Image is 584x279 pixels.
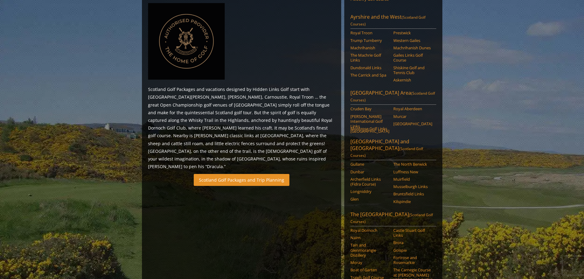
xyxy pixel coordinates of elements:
a: Gullane [350,162,389,167]
a: Tain and Glenmorangie Distillery [350,243,389,258]
a: Shiskine Golf and Tennis Club [393,65,432,75]
a: Luffness New [393,169,432,174]
a: The North Berwick [393,162,432,167]
a: Royal Dornoch [350,228,389,233]
a: Bruntsfield Links [393,191,432,196]
a: Golspie [393,248,432,253]
a: Montrose Golf Links [350,126,389,131]
a: Dunbar [350,169,389,174]
a: Longniddry [350,189,389,194]
a: Glen [350,197,389,202]
a: Boat of Garten [350,267,389,272]
a: The Carrick and Spa [350,73,389,77]
a: Ayrshire and the West(Scotland Golf Courses) [350,13,436,29]
a: Trump Turnberry [350,38,389,43]
a: Archerfield Links (Fidra Course) [350,177,389,187]
a: Western Gailes [393,38,432,43]
a: Machrihanish [350,45,389,50]
a: Askernish [393,77,432,82]
a: The [GEOGRAPHIC_DATA](Scotland Golf Courses) [350,211,436,226]
a: Castle Stuart Golf Links [393,228,432,238]
a: Musselburgh Links [393,184,432,189]
a: Nairn [350,235,389,240]
p: Scotland Golf Packages and vacations designed by Hidden Links Golf start with [GEOGRAPHIC_DATA][P... [148,85,335,170]
a: Brora [393,240,432,245]
a: Royal Troon [350,30,389,35]
a: Cruden Bay [350,106,389,111]
a: Fortrose and Rosemarkie [393,255,432,265]
a: [GEOGRAPHIC_DATA] and [GEOGRAPHIC_DATA](Scotland Golf Courses) [350,138,436,160]
a: [GEOGRAPHIC_DATA] Area(Scotland Golf Courses) [350,89,436,105]
a: [PERSON_NAME] International Golf Links [GEOGRAPHIC_DATA] [350,114,389,134]
span: (Scotland Golf Courses) [350,15,426,27]
span: (Scotland Golf Courses) [350,212,433,224]
a: Gailes Links Golf Course [393,53,432,63]
a: Moray [350,260,389,265]
a: Kilspindie [393,199,432,204]
a: [GEOGRAPHIC_DATA] [393,121,432,126]
a: Muirfield [393,177,432,182]
a: The Machrie Golf Links [350,53,389,63]
a: Prestwick [393,30,432,35]
a: Scotland Golf Packages and Trip Planning [194,174,289,186]
a: Dundonald Links [350,65,389,70]
a: Machrihanish Dunes [393,45,432,50]
a: Murcar [393,114,432,119]
span: (Scotland Golf Courses) [350,91,435,103]
span: (Scotland Golf Courses) [350,146,423,158]
a: Royal Aberdeen [393,106,432,111]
